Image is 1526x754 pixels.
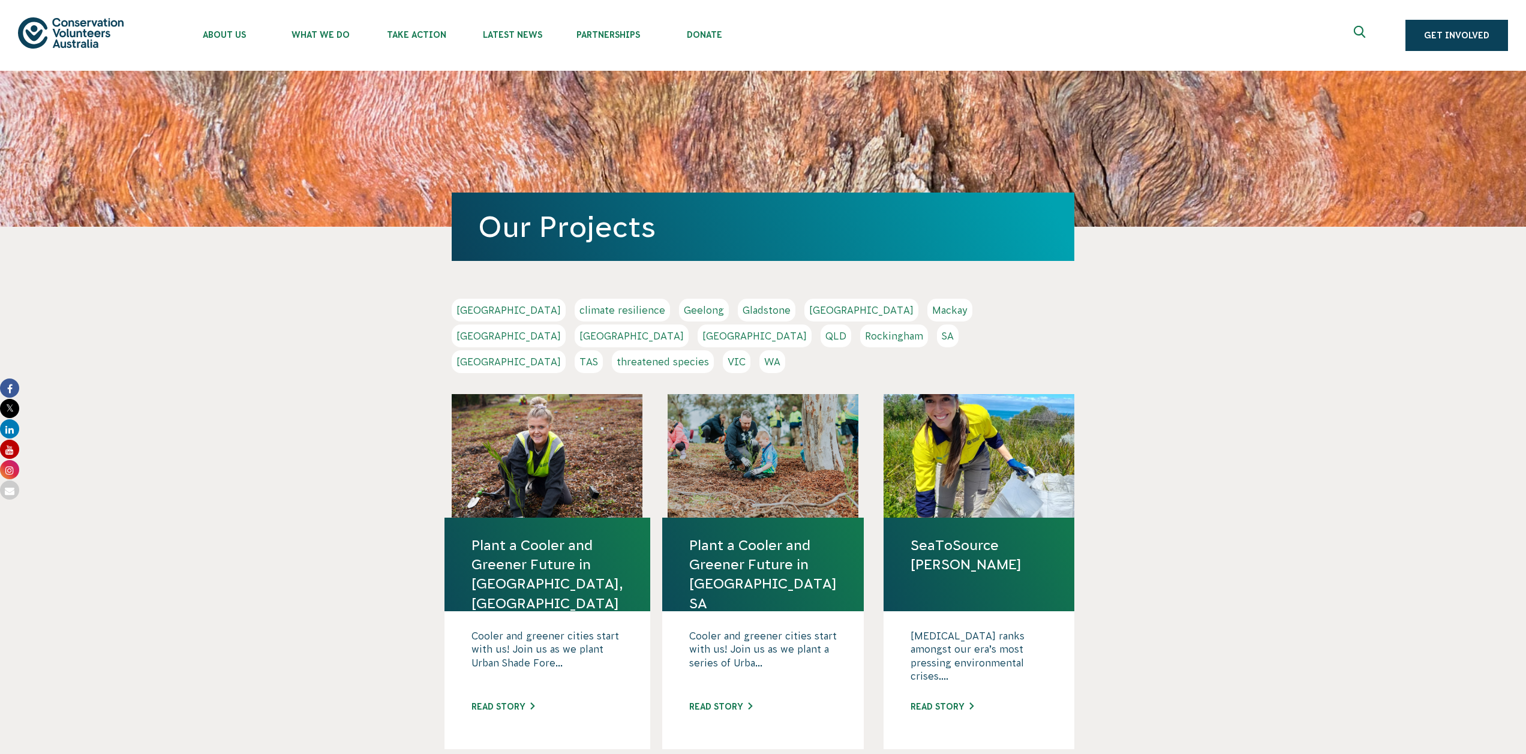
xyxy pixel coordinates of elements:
a: Mackay [927,299,972,322]
span: Donate [656,30,752,40]
a: [GEOGRAPHIC_DATA] [804,299,918,322]
a: [GEOGRAPHIC_DATA] [452,325,566,347]
button: Expand search box Close search box [1347,21,1375,50]
a: SeaToSource [PERSON_NAME] [911,536,1047,574]
p: Cooler and greener cities start with us! Join us as we plant Urban Shade Fore... [471,629,623,689]
span: What We Do [272,30,368,40]
a: Read story [911,702,974,711]
img: logo.svg [18,17,124,48]
a: Geelong [679,299,729,322]
a: Our Projects [478,211,656,243]
span: Partnerships [560,30,656,40]
a: climate resilience [575,299,670,322]
span: About Us [176,30,272,40]
a: SA [937,325,959,347]
a: VIC [723,350,750,373]
a: Gladstone [738,299,795,322]
p: [MEDICAL_DATA] ranks amongst our era’s most pressing environmental crises.... [911,629,1047,689]
a: QLD [821,325,851,347]
a: [GEOGRAPHIC_DATA] [698,325,812,347]
span: Take Action [368,30,464,40]
a: [GEOGRAPHIC_DATA] [452,350,566,373]
a: Plant a Cooler and Greener Future in [GEOGRAPHIC_DATA] SA [689,536,837,613]
span: Expand search box [1354,26,1369,45]
a: Read story [471,702,534,711]
a: Plant a Cooler and Greener Future in [GEOGRAPHIC_DATA], [GEOGRAPHIC_DATA] [471,536,623,613]
a: threatened species [612,350,714,373]
a: Get Involved [1405,20,1508,51]
a: Rockingham [860,325,928,347]
span: Latest News [464,30,560,40]
a: WA [759,350,785,373]
p: Cooler and greener cities start with us! Join us as we plant a series of Urba... [689,629,837,689]
a: Read story [689,702,752,711]
a: TAS [575,350,603,373]
a: [GEOGRAPHIC_DATA] [452,299,566,322]
a: [GEOGRAPHIC_DATA] [575,325,689,347]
